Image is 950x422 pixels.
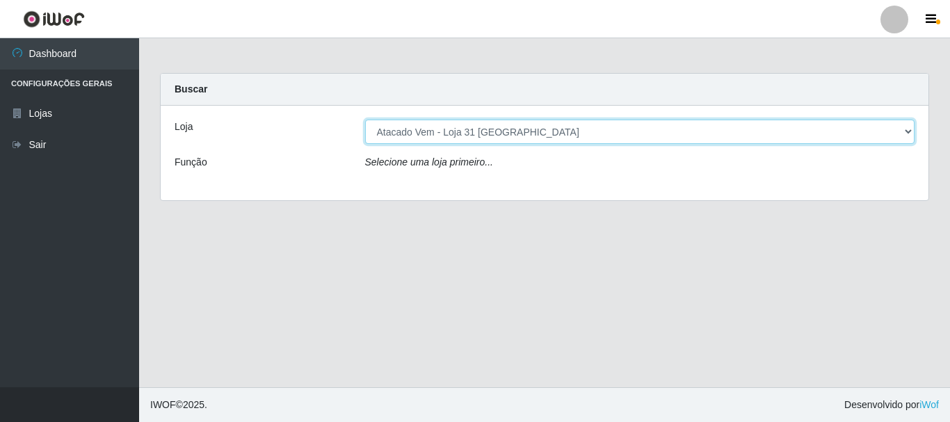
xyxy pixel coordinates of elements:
[150,398,207,412] span: © 2025 .
[919,399,939,410] a: iWof
[175,83,207,95] strong: Buscar
[175,120,193,134] label: Loja
[175,155,207,170] label: Função
[23,10,85,28] img: CoreUI Logo
[365,156,493,168] i: Selecione uma loja primeiro...
[844,398,939,412] span: Desenvolvido por
[150,399,176,410] span: IWOF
